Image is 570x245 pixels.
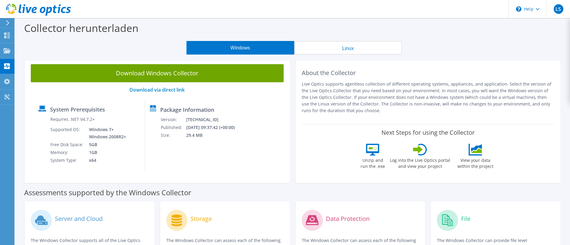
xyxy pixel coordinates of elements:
td: x64 [84,156,127,164]
label: Log into the Live Optics portal and view your project [390,155,451,169]
svg: \n [516,6,521,12]
td: 29.4 MB [186,131,243,139]
label: Unzip and run the .exe [359,155,387,169]
td: Published: [161,124,186,131]
label: View your data within the project [454,155,497,169]
td: Version: [161,116,186,124]
label: Next Steps for using the Collector [381,129,475,136]
a: Download Windows Collector [31,64,284,82]
p: Live Optics supports agentless collection of different operating systems, appliances, and applica... [302,81,555,114]
label: Server and Cloud [55,216,103,222]
td: Free Disk Space: [50,141,84,149]
label: Assessments supported by the Windows Collector [24,190,191,196]
button: Linux [294,41,402,55]
td: 1GB [84,149,127,156]
label: Storage [190,216,212,222]
button: Windows [186,41,294,55]
span: LS [554,4,563,14]
td: [TECHNICAL_ID] [186,116,243,124]
label: Data Protection [326,216,370,222]
td: 5GB [84,141,127,149]
h2: About the Collector [302,69,555,77]
td: Size: [161,131,186,139]
label: Requires .NET V4.7.2+ [50,116,95,122]
td: [DATE] 09:37:42 (+00:00) [186,124,243,131]
a: Download via direct link [129,86,185,93]
label: File [461,216,470,222]
td: Memory: [50,149,84,156]
label: System Prerequisites [50,106,105,112]
td: Supported OS: [50,126,84,141]
td: Windows 7+ Windows 2008R2+ [84,126,127,141]
td: System Type: [50,156,84,164]
label: Package Information [160,107,214,113]
label: Collector herunterladen [24,21,139,35]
